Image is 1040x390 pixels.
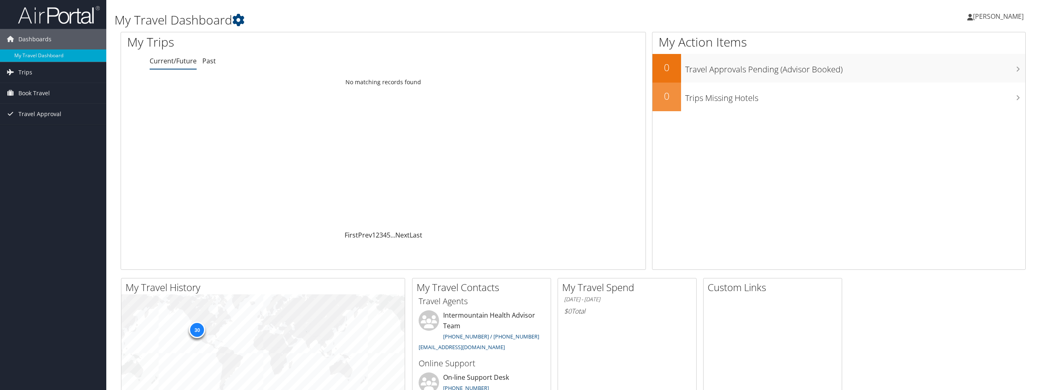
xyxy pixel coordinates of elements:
[443,333,539,340] a: [PHONE_NUMBER] / [PHONE_NUMBER]
[395,231,410,240] a: Next
[652,34,1025,51] h1: My Action Items
[379,231,383,240] a: 3
[372,231,376,240] a: 1
[376,231,379,240] a: 2
[417,280,551,294] h2: My Travel Contacts
[564,296,690,303] h6: [DATE] - [DATE]
[419,358,545,369] h3: Online Support
[410,231,422,240] a: Last
[18,62,32,83] span: Trips
[18,83,50,103] span: Book Travel
[562,280,696,294] h2: My Travel Spend
[652,83,1025,111] a: 0Trips Missing Hotels
[652,54,1025,83] a: 0Travel Approvals Pending (Advisor Booked)
[419,296,545,307] h3: Travel Agents
[358,231,372,240] a: Prev
[564,307,572,316] span: $0
[387,231,390,240] a: 5
[415,310,549,354] li: Intermountain Health Advisor Team
[345,231,358,240] a: First
[126,280,405,294] h2: My Travel History
[383,231,387,240] a: 4
[973,12,1024,21] span: [PERSON_NAME]
[708,280,842,294] h2: Custom Links
[18,5,100,25] img: airportal-logo.png
[18,104,61,124] span: Travel Approval
[18,29,52,49] span: Dashboards
[685,88,1025,104] h3: Trips Missing Hotels
[127,34,421,51] h1: My Trips
[121,75,646,90] td: No matching records found
[652,89,681,103] h2: 0
[685,60,1025,75] h3: Travel Approvals Pending (Advisor Booked)
[150,56,197,65] a: Current/Future
[419,343,505,351] a: [EMAIL_ADDRESS][DOMAIN_NAME]
[202,56,216,65] a: Past
[114,11,726,29] h1: My Travel Dashboard
[652,61,681,74] h2: 0
[390,231,395,240] span: …
[967,4,1032,29] a: [PERSON_NAME]
[189,322,205,338] div: 30
[564,307,690,316] h6: Total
